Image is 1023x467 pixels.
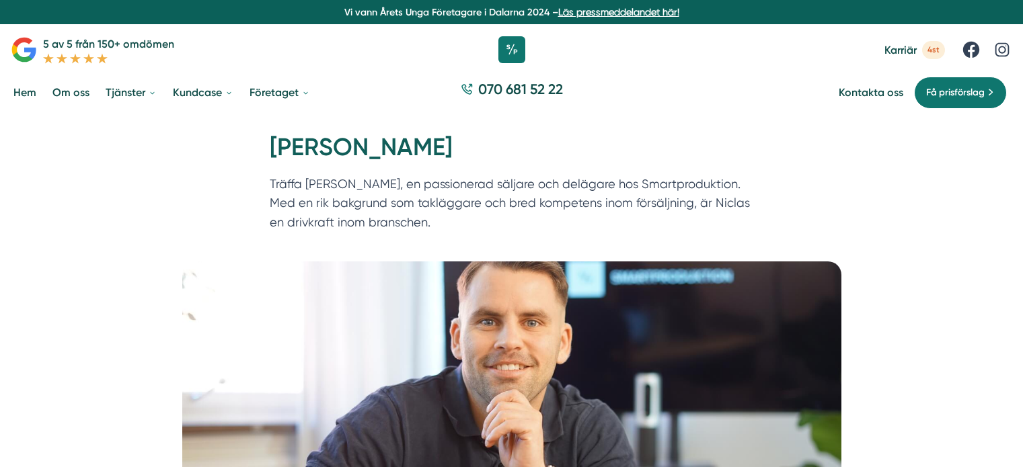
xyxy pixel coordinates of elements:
p: 5 av 5 från 150+ omdömen [43,36,174,52]
span: 4st [922,41,945,59]
a: Få prisförslag [914,77,1007,109]
a: Kundcase [170,75,236,110]
a: Karriär 4st [884,41,945,59]
a: Företaget [247,75,313,110]
a: Läs pressmeddelandet här! [558,7,679,17]
a: Tjänster [103,75,159,110]
p: Träffa [PERSON_NAME], en passionerad säljare och delägare hos Smartproduktion. Med en rik bakgrun... [270,175,754,239]
span: Få prisförslag [926,85,985,100]
p: Vi vann Årets Unga Företagare i Dalarna 2024 – [5,5,1018,19]
a: 070 681 52 22 [455,79,568,105]
a: Om oss [50,75,92,110]
a: Hem [11,75,39,110]
a: Kontakta oss [839,86,903,99]
h1: [PERSON_NAME] [270,131,754,175]
span: 070 681 52 22 [478,79,563,99]
span: Karriär [884,44,917,56]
